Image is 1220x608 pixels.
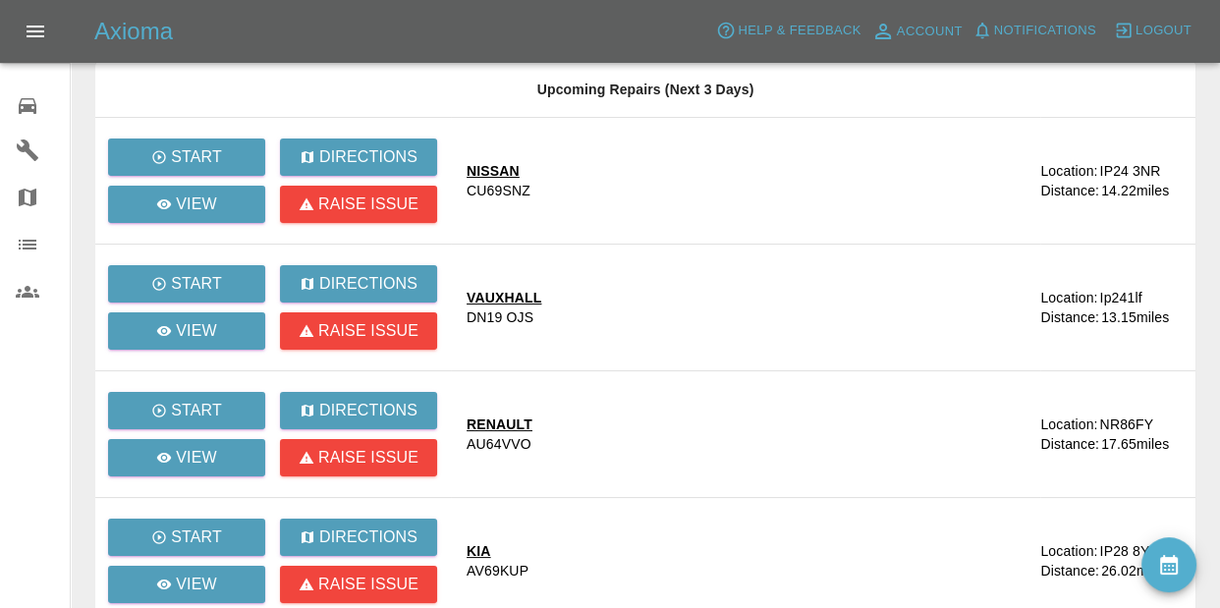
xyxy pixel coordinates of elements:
[1101,434,1180,454] div: 17.65 miles
[280,186,437,223] button: Raise issue
[467,161,530,181] div: NISSAN
[108,392,265,429] button: Start
[280,392,437,429] button: Directions
[319,145,417,169] p: Directions
[318,319,418,343] p: Raise issue
[280,312,437,350] button: Raise issue
[1101,181,1180,200] div: 14.22 miles
[467,415,532,434] div: RENAULT
[171,399,222,422] p: Start
[108,566,265,603] a: View
[467,307,533,327] div: DN19 OJS
[280,265,437,303] button: Directions
[280,566,437,603] button: Raise issue
[1136,20,1192,42] span: Logout
[738,20,860,42] span: Help & Feedback
[318,193,418,216] p: Raise issue
[280,439,437,476] button: Raise issue
[467,288,1025,327] a: VAUXHALLDN19 OJS
[176,573,217,596] p: View
[1040,561,1099,580] div: Distance:
[108,439,265,476] a: View
[1040,161,1180,200] a: Location:IP24 3NRDistance:14.22miles
[171,272,222,296] p: Start
[1040,161,1097,181] div: Location:
[467,288,541,307] div: VAUXHALL
[994,20,1096,42] span: Notifications
[467,415,1025,454] a: RENAULTAU64VVO
[318,573,418,596] p: Raise issue
[319,525,417,549] p: Directions
[1099,288,1141,307] div: Ip241lf
[1141,537,1196,592] button: availability
[1040,415,1180,454] a: Location:NR86FYDistance:17.65miles
[108,265,265,303] button: Start
[1040,434,1099,454] div: Distance:
[171,145,222,169] p: Start
[467,434,531,454] div: AU64VVO
[176,319,217,343] p: View
[711,16,865,46] button: Help & Feedback
[280,138,437,176] button: Directions
[897,21,963,43] span: Account
[280,519,437,556] button: Directions
[1040,288,1180,327] a: Location:Ip241lfDistance:13.15miles
[467,561,528,580] div: AV69KUP
[1040,415,1097,434] div: Location:
[94,16,173,47] h5: Axioma
[1040,541,1097,561] div: Location:
[176,193,217,216] p: View
[467,541,528,561] div: KIA
[1040,288,1097,307] div: Location:
[108,138,265,176] button: Start
[467,181,530,200] div: CU69SNZ
[1099,161,1160,181] div: IP24 3NR
[12,8,59,55] button: Open drawer
[467,161,1025,200] a: NISSANCU69SNZ
[1099,541,1157,561] div: IP28 8YA
[1040,541,1180,580] a: Location:IP28 8YADistance:26.02miles
[95,62,1195,118] th: Upcoming Repairs (Next 3 Days)
[1101,561,1180,580] div: 26.02 miles
[108,519,265,556] button: Start
[319,399,417,422] p: Directions
[467,541,1025,580] a: KIAAV69KUP
[1109,16,1196,46] button: Logout
[171,525,222,549] p: Start
[108,186,265,223] a: View
[866,16,968,47] a: Account
[1101,307,1180,327] div: 13.15 miles
[1040,181,1099,200] div: Distance:
[108,312,265,350] a: View
[176,446,217,470] p: View
[968,16,1101,46] button: Notifications
[1099,415,1153,434] div: NR86FY
[318,446,418,470] p: Raise issue
[1040,307,1099,327] div: Distance:
[319,272,417,296] p: Directions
